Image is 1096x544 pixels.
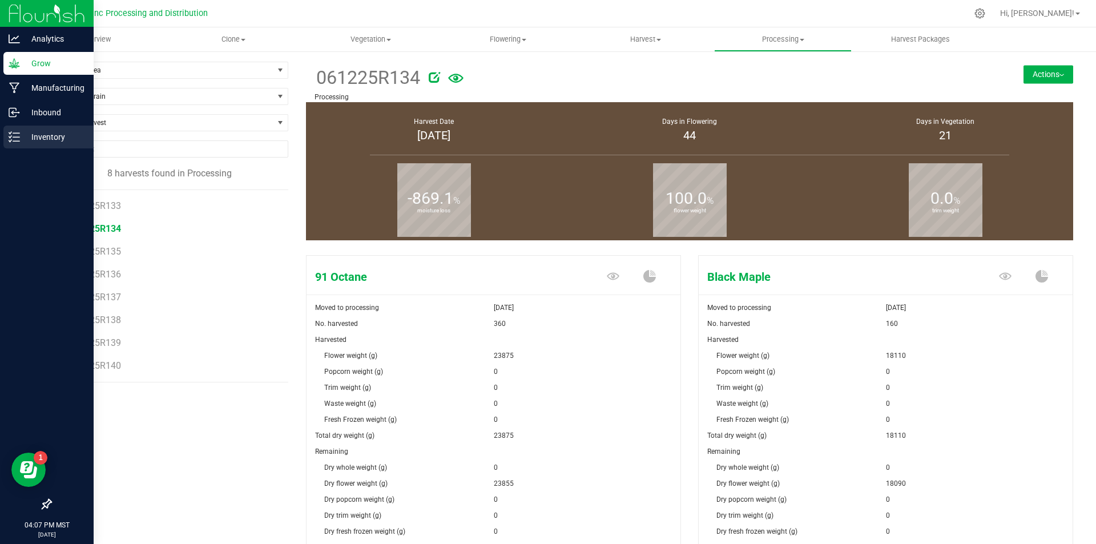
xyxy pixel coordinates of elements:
[20,57,88,70] p: Grow
[707,448,740,456] span: Remaining
[165,27,303,51] a: Clone
[51,141,288,157] input: NO DATA FOUND
[886,316,898,332] span: 160
[20,106,88,119] p: Inbound
[324,479,388,487] span: Dry flower weight (g)
[716,495,787,503] span: Dry popcorn weight (g)
[9,33,20,45] inline-svg: Analytics
[494,412,498,428] span: 0
[494,428,514,444] span: 23875
[699,268,948,285] span: Black Maple
[324,384,371,392] span: Trim weight (g)
[578,34,714,45] span: Harvest
[716,527,797,535] span: Dry fresh frozen weight (g)
[876,34,965,45] span: Harvest Packages
[5,530,88,539] p: [DATE]
[324,416,397,424] span: Fresh Frozen weight (g)
[716,511,773,519] span: Dry trim weight (g)
[315,336,346,344] span: Harvested
[570,102,809,158] group-info-box: Days in flowering
[397,160,471,262] b: moisture loss
[9,131,20,143] inline-svg: Inventory
[5,520,88,530] p: 04:07 PM MST
[826,102,1065,158] group-info-box: Days in vegetation
[973,8,987,19] div: Manage settings
[886,364,890,380] span: 0
[716,400,768,408] span: Waste weight (g)
[716,416,789,424] span: Fresh Frozen weight (g)
[653,160,727,262] b: flower weight
[707,336,739,344] span: Harvested
[886,396,890,412] span: 0
[852,27,989,51] a: Harvest Packages
[494,364,498,380] span: 0
[273,62,288,78] span: select
[886,428,906,444] span: 18110
[20,81,88,95] p: Manufacturing
[707,432,767,440] span: Total dry weight (g)
[576,116,803,127] div: Days in Flowering
[315,102,553,158] group-info-box: Harvest Date
[315,64,420,92] span: 061225R134
[886,460,890,476] span: 0
[324,527,405,535] span: Dry fresh frozen weight (g)
[716,384,763,392] span: Trim weight (g)
[69,360,121,371] span: 073125R140
[707,320,750,328] span: No. harvested
[494,396,498,412] span: 0
[494,380,498,396] span: 0
[576,127,803,144] div: 44
[440,34,577,45] span: Flowering
[315,448,348,456] span: Remaining
[716,464,779,472] span: Dry whole weight (g)
[570,158,809,240] group-info-box: Flower weight %
[832,116,1059,127] div: Days in Vegetation
[50,167,288,180] div: 8 harvests found in Processing
[832,127,1059,144] div: 21
[324,495,394,503] span: Dry popcorn weight (g)
[315,304,379,312] span: Moved to processing
[715,34,851,45] span: Processing
[33,9,208,18] span: Globe Farmacy Inc Processing and Distribution
[20,32,88,46] p: Analytics
[324,352,377,360] span: Flower weight (g)
[166,34,302,45] span: Clone
[494,348,514,364] span: 23875
[9,82,20,94] inline-svg: Manufacturing
[69,337,121,348] span: 072325R139
[494,460,498,476] span: 0
[494,300,514,316] span: [DATE]
[716,479,780,487] span: Dry flower weight (g)
[494,316,506,332] span: 360
[886,476,906,491] span: 18090
[886,380,890,396] span: 0
[27,27,165,51] a: Overview
[315,158,553,240] group-info-box: Moisture loss %
[320,127,547,144] div: [DATE]
[20,130,88,144] p: Inventory
[494,491,498,507] span: 0
[716,352,769,360] span: Flower weight (g)
[826,158,1065,240] group-info-box: Trim weight %
[69,246,121,257] span: 062025R135
[315,92,937,102] p: Processing
[886,300,906,316] span: [DATE]
[324,400,376,408] span: Waste weight (g)
[1024,65,1073,83] button: Actions
[324,511,381,519] span: Dry trim weight (g)
[69,292,121,303] span: 070725R137
[302,27,440,51] a: Vegetation
[51,115,273,131] span: Find a Harvest
[69,223,121,234] span: 061225R134
[315,320,358,328] span: No. harvested
[315,432,374,440] span: Total dry weight (g)
[886,507,890,523] span: 0
[303,34,439,45] span: Vegetation
[494,507,498,523] span: 0
[11,453,46,487] iframe: Resource center
[577,27,715,51] a: Harvest
[909,160,982,262] b: trim weight
[9,107,20,118] inline-svg: Inbound
[51,62,273,78] span: Filter by area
